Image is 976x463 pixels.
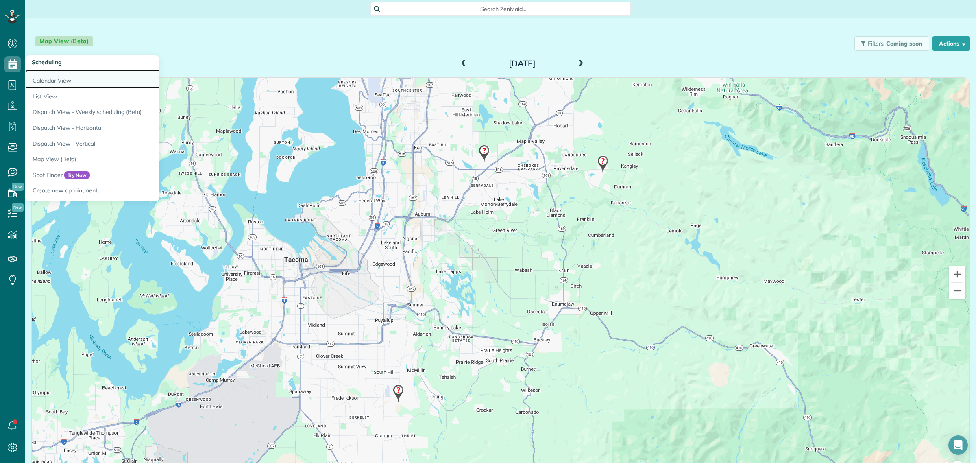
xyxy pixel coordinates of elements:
a: Spot FinderTry Now [25,167,229,183]
div: Open Intercom Messenger [948,435,968,455]
span: Map View (Beta) [35,36,93,46]
a: Dispatch View - Vertical [25,136,229,152]
span: Scheduling [32,59,62,66]
span: Coming soon [886,40,923,47]
span: New [12,203,24,212]
button: Zoom in [949,266,965,282]
h2: [DATE] [471,59,573,68]
span: Filters: [868,40,885,47]
span: Try Now [64,171,90,179]
span: New [12,183,24,191]
button: Zoom out [949,283,965,299]
button: Actions [932,36,970,51]
a: Dispatch View - Horizontal [25,120,229,136]
a: Dispatch View - Weekly scheduling (Beta) [25,104,229,120]
a: Calendar View [25,70,229,89]
a: List View [25,89,229,105]
a: Create new appointment [25,183,229,201]
a: Map View (Beta) [25,151,229,167]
